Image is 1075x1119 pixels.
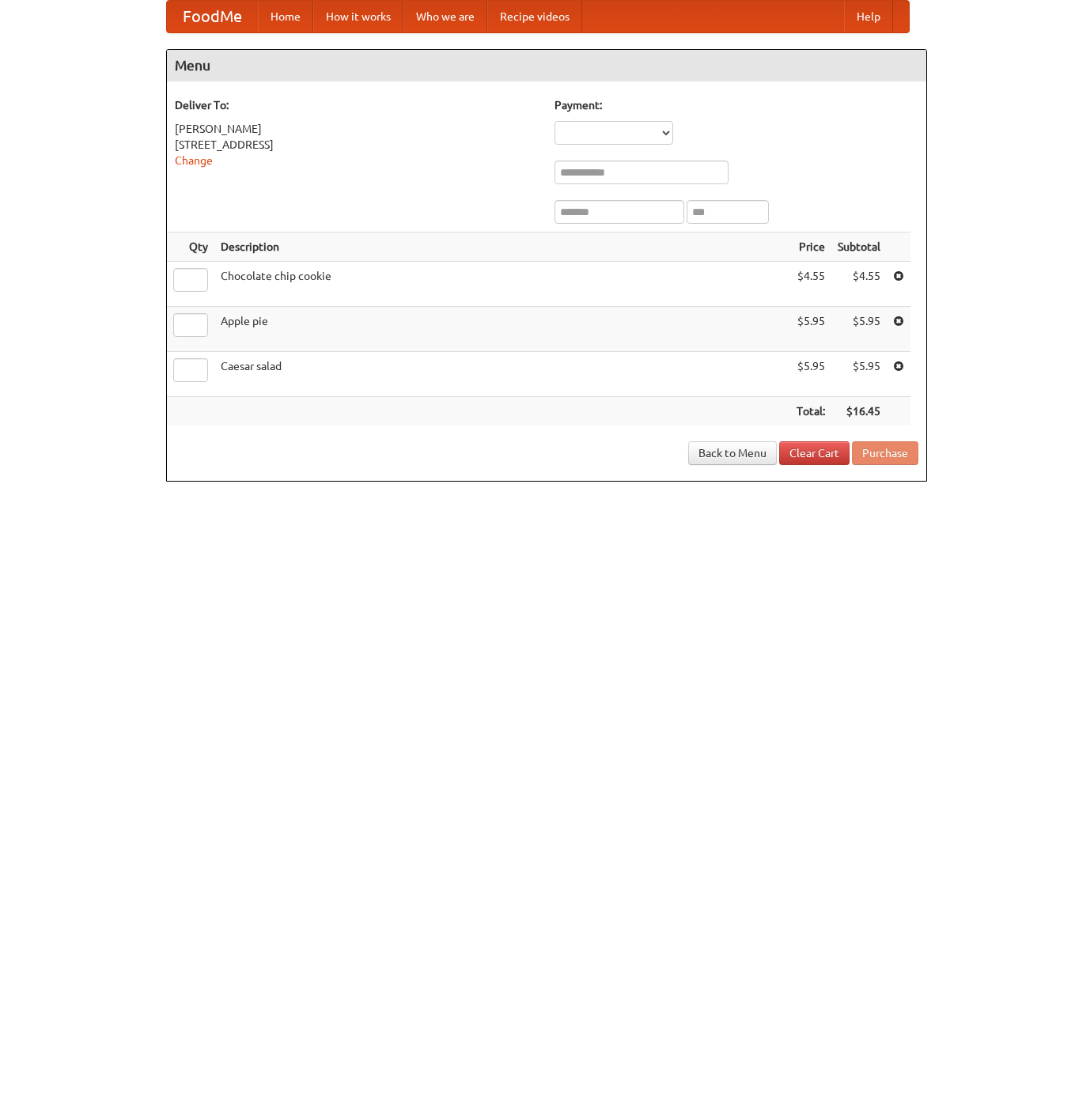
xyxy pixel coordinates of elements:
[214,307,790,352] td: Apple pie
[790,232,831,262] th: Price
[313,1,403,32] a: How it works
[167,50,926,81] h4: Menu
[175,154,213,167] a: Change
[258,1,313,32] a: Home
[831,352,887,397] td: $5.95
[831,262,887,307] td: $4.55
[790,307,831,352] td: $5.95
[790,352,831,397] td: $5.95
[831,397,887,426] th: $16.45
[403,1,487,32] a: Who we are
[214,352,790,397] td: Caesar salad
[831,232,887,262] th: Subtotal
[175,97,539,113] h5: Deliver To:
[790,262,831,307] td: $4.55
[831,307,887,352] td: $5.95
[790,397,831,426] th: Total:
[175,121,539,137] div: [PERSON_NAME]
[167,1,258,32] a: FoodMe
[555,97,918,113] h5: Payment:
[688,441,777,465] a: Back to Menu
[214,232,790,262] th: Description
[779,441,850,465] a: Clear Cart
[852,441,918,465] button: Purchase
[844,1,893,32] a: Help
[487,1,582,32] a: Recipe videos
[167,232,214,262] th: Qty
[214,262,790,307] td: Chocolate chip cookie
[175,137,539,153] div: [STREET_ADDRESS]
